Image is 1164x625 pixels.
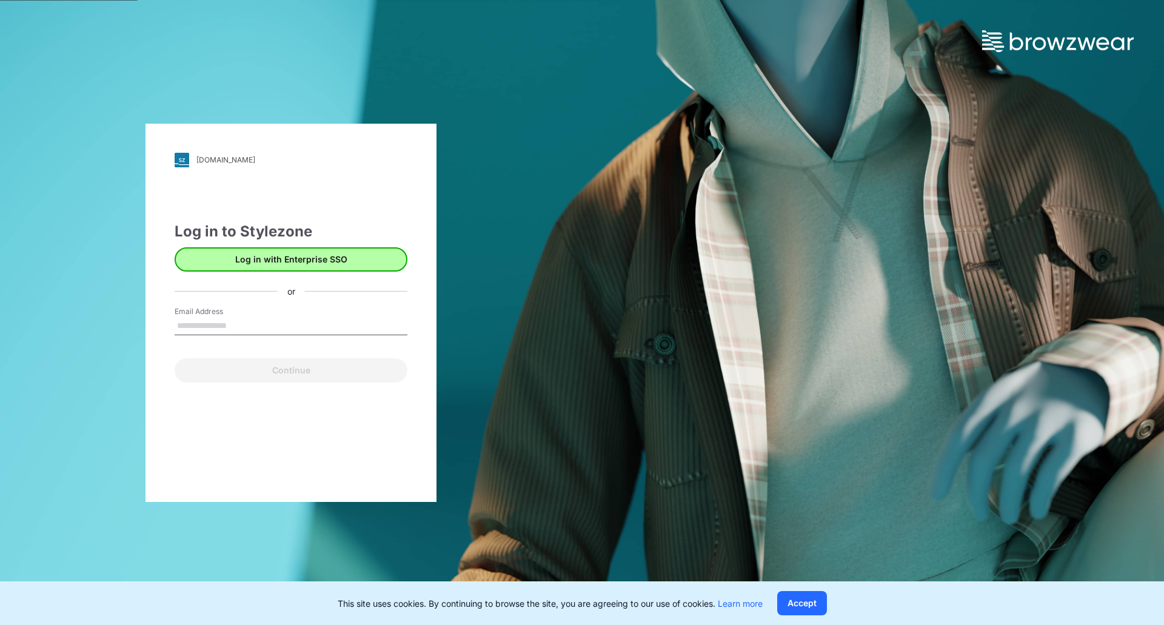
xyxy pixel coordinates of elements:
div: Log in to Stylezone [175,221,407,242]
label: Email Address [175,306,259,317]
button: Accept [777,591,827,615]
p: This site uses cookies. By continuing to browse the site, you are agreeing to our use of cookies. [338,597,763,610]
div: or [278,285,305,298]
a: [DOMAIN_NAME] [175,153,407,167]
img: browzwear-logo.73288ffb.svg [982,30,1134,52]
a: Learn more [718,598,763,609]
div: [DOMAIN_NAME] [196,155,255,164]
button: Log in with Enterprise SSO [175,247,407,272]
img: svg+xml;base64,PHN2ZyB3aWR0aD0iMjgiIGhlaWdodD0iMjgiIHZpZXdCb3g9IjAgMCAyOCAyOCIgZmlsbD0ibm9uZSIgeG... [175,153,189,167]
